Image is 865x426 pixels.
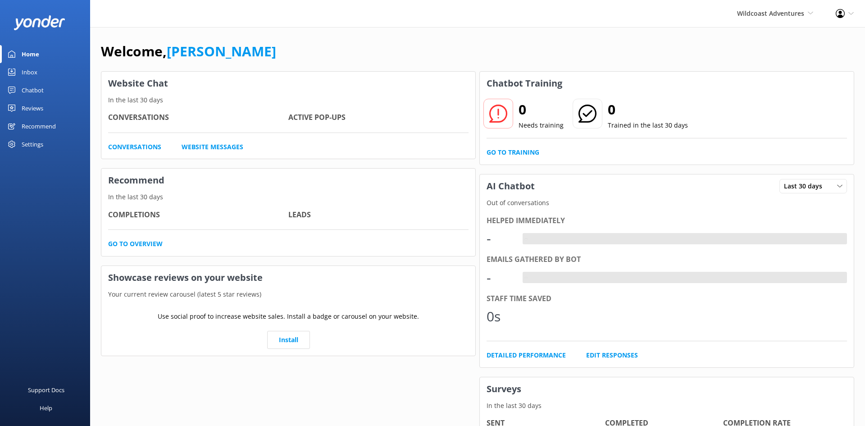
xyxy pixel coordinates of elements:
div: Emails gathered by bot [487,254,847,266]
div: - [523,233,529,245]
span: Last 30 days [784,181,828,191]
div: Support Docs [28,381,64,399]
span: Wildcoast Adventures [737,9,804,18]
div: 0s [487,306,514,327]
h4: Active Pop-ups [288,112,469,124]
a: Website Messages [182,142,243,152]
h2: 0 [608,99,688,120]
h3: Surveys [480,377,854,401]
h1: Welcome, [101,41,276,62]
p: In the last 30 days [101,95,475,105]
a: [PERSON_NAME] [167,42,276,60]
p: In the last 30 days [480,401,854,411]
a: Detailed Performance [487,350,566,360]
a: Install [267,331,310,349]
h4: Completions [108,209,288,221]
p: Your current review carousel (latest 5 star reviews) [101,289,475,299]
h4: Leads [288,209,469,221]
div: - [487,228,514,249]
div: Home [22,45,39,63]
div: Helped immediately [487,215,847,227]
h4: Conversations [108,112,288,124]
a: Go to Training [487,147,539,157]
h3: Chatbot Training [480,72,569,95]
p: Use social proof to increase website sales. Install a badge or carousel on your website. [158,311,419,321]
h3: Showcase reviews on your website [101,266,475,289]
h3: Website Chat [101,72,475,95]
p: In the last 30 days [101,192,475,202]
div: Staff time saved [487,293,847,305]
a: Edit Responses [586,350,638,360]
div: Chatbot [22,81,44,99]
h3: Recommend [101,169,475,192]
div: Inbox [22,63,37,81]
h3: AI Chatbot [480,174,542,198]
div: - [523,272,529,284]
p: Out of conversations [480,198,854,208]
p: Trained in the last 30 days [608,120,688,130]
p: Needs training [519,120,564,130]
h2: 0 [519,99,564,120]
img: yonder-white-logo.png [14,15,65,30]
div: Reviews [22,99,43,117]
div: Settings [22,135,43,153]
div: Help [40,399,52,417]
div: - [487,267,514,289]
div: Recommend [22,117,56,135]
a: Conversations [108,142,161,152]
a: Go to overview [108,239,163,249]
